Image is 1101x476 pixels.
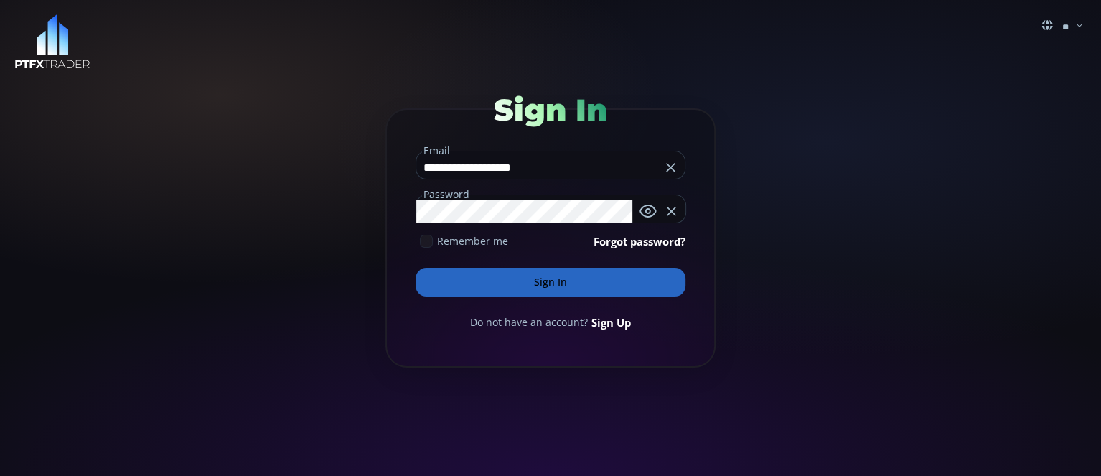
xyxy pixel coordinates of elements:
[416,314,685,330] div: Do not have an account?
[594,233,685,249] a: Forgot password?
[416,268,685,297] button: Sign In
[494,91,607,129] span: Sign In
[437,233,508,248] span: Remember me
[591,314,631,330] a: Sign Up
[14,14,90,70] img: LOGO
